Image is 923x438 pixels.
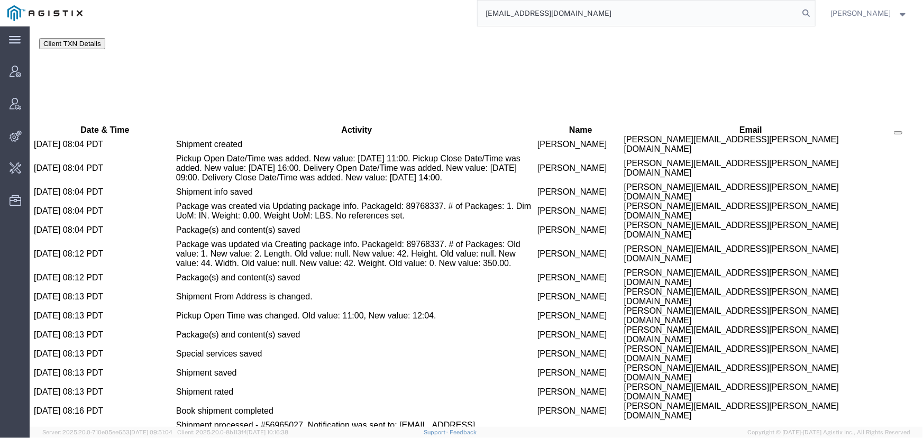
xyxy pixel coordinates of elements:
td: [DATE] 08:13 PDT [4,356,147,375]
td: [DATE] 08:04 PDT [4,156,147,175]
td: [PERSON_NAME] [508,194,595,213]
span: [PERSON_NAME][EMAIL_ADDRESS][PERSON_NAME][DOMAIN_NAME] [595,194,809,213]
td: [DATE] 08:04 PDT [4,108,147,127]
span: [DATE] 09:51:04 [130,429,172,435]
td: [DATE] 08:04 PDT [4,175,147,194]
span: [DATE] 10:16:38 [247,429,288,435]
td: Package(s) and content(s) saved [147,299,508,318]
td: Special services saved [147,318,508,337]
td: [PERSON_NAME] [508,337,595,356]
span: [PERSON_NAME][EMAIL_ADDRESS][PERSON_NAME][DOMAIN_NAME] [595,337,809,355]
td: [PERSON_NAME] [508,213,595,242]
span: Server: 2025.20.0-710e05ee653 [42,429,172,435]
td: Shipment processed - #56965027. Notification was sent to: [EMAIL_ADDRESS][DOMAIN_NAME], [DOMAIN_N... [147,394,508,432]
span: [PERSON_NAME][EMAIL_ADDRESS][PERSON_NAME][DOMAIN_NAME] [595,132,809,151]
span: [PERSON_NAME][EMAIL_ADDRESS][PERSON_NAME][DOMAIN_NAME] [595,318,809,336]
th: Activity: activate to sort column ascending [147,99,508,108]
td: [PERSON_NAME] [508,318,595,337]
button: Manage table columns [864,105,873,108]
td: [DATE] 08:04 PDT [4,127,147,156]
td: [PERSON_NAME] [508,242,595,261]
span: [PERSON_NAME][EMAIL_ADDRESS][PERSON_NAME][DOMAIN_NAME] [595,156,809,175]
td: Shipment From Address is changed. [147,261,508,280]
span: [PERSON_NAME][EMAIL_ADDRESS][PERSON_NAME][DOMAIN_NAME] [595,242,809,260]
span: [PERSON_NAME][EMAIL_ADDRESS][PERSON_NAME][DOMAIN_NAME] [595,280,809,298]
span: Client: 2025.20.0-8b113f4 [177,429,288,435]
span: Copyright © [DATE]-[DATE] Agistix Inc., All Rights Reserved [747,428,910,437]
td: [DATE] 08:13 PDT [4,261,147,280]
button: [PERSON_NAME] [830,7,909,20]
td: Shipment created [147,108,508,127]
td: Book shipment completed [147,375,508,394]
td: Package(s) and content(s) saved [147,194,508,213]
td: Shipment rated [147,356,508,375]
span: [PERSON_NAME][EMAIL_ADDRESS][PERSON_NAME][DOMAIN_NAME] [595,175,809,194]
td: Pickup Open Time was changed. Old value: 11:00, New value: 12:04. [147,280,508,299]
td: [DATE] 08:16 PDT [4,394,147,432]
span: Jenneffer Jahraus [831,7,891,19]
td: [PERSON_NAME] [508,280,595,299]
td: Shipment info saved [147,156,508,175]
td: [PERSON_NAME] [508,156,595,175]
img: logo [7,5,83,21]
span: [PERSON_NAME][EMAIL_ADDRESS][PERSON_NAME][DOMAIN_NAME] [595,375,809,394]
td: [DATE] 08:04 PDT [4,194,147,213]
td: [PERSON_NAME] [508,261,595,280]
td: [PERSON_NAME] [508,394,595,432]
td: [PERSON_NAME] [508,127,595,156]
td: [DATE] 08:13 PDT [4,299,147,318]
span: [PERSON_NAME][EMAIL_ADDRESS][PERSON_NAME][DOMAIN_NAME] [595,299,809,317]
a: Support [424,429,450,435]
input: Search for shipment number, reference number [478,1,799,26]
span: [PERSON_NAME][EMAIL_ADDRESS][PERSON_NAME][DOMAIN_NAME] [595,261,809,279]
td: Package was created via Updating package info. PackageId: 89768337. # of Packages: 1. Dim UoM: IN... [147,175,508,194]
td: [DATE] 08:12 PDT [4,242,147,261]
td: [PERSON_NAME] [508,299,595,318]
th: Name: activate to sort column ascending [508,99,595,108]
td: [DATE] 08:13 PDT [4,337,147,356]
span: [PERSON_NAME][EMAIL_ADDRESS][PERSON_NAME][DOMAIN_NAME] [595,218,809,236]
a: Feedback [450,429,477,435]
td: Package(s) and content(s) saved [147,242,508,261]
th: Email: activate to sort column ascending [595,99,848,108]
td: Package was updated via Creating package info. PackageId: 89768337. # of Packages: Old value: 1. ... [147,213,508,242]
td: [DATE] 08:12 PDT [4,213,147,242]
td: [PERSON_NAME] [508,108,595,127]
td: Shipment saved [147,337,508,356]
span: [PERSON_NAME][EMAIL_ADDRESS][PERSON_NAME][DOMAIN_NAME] [595,356,809,375]
td: Pickup Open Date/Time was added. New value: [DATE] 11:00. Pickup Close Date/Time was added. New v... [147,127,508,156]
iframe: To enrich screen reader interactions, please activate Accessibility in Grammarly extension settings [30,26,923,427]
td: [PERSON_NAME] [508,356,595,375]
td: [DATE] 08:13 PDT [4,280,147,299]
td: [PERSON_NAME] [508,175,595,194]
span: [PERSON_NAME][EMAIL_ADDRESS][PERSON_NAME][DOMAIN_NAME] [595,108,809,127]
td: [PERSON_NAME] [508,375,595,394]
td: [DATE] 08:16 PDT [4,375,147,394]
td: [DATE] 08:13 PDT [4,318,147,337]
